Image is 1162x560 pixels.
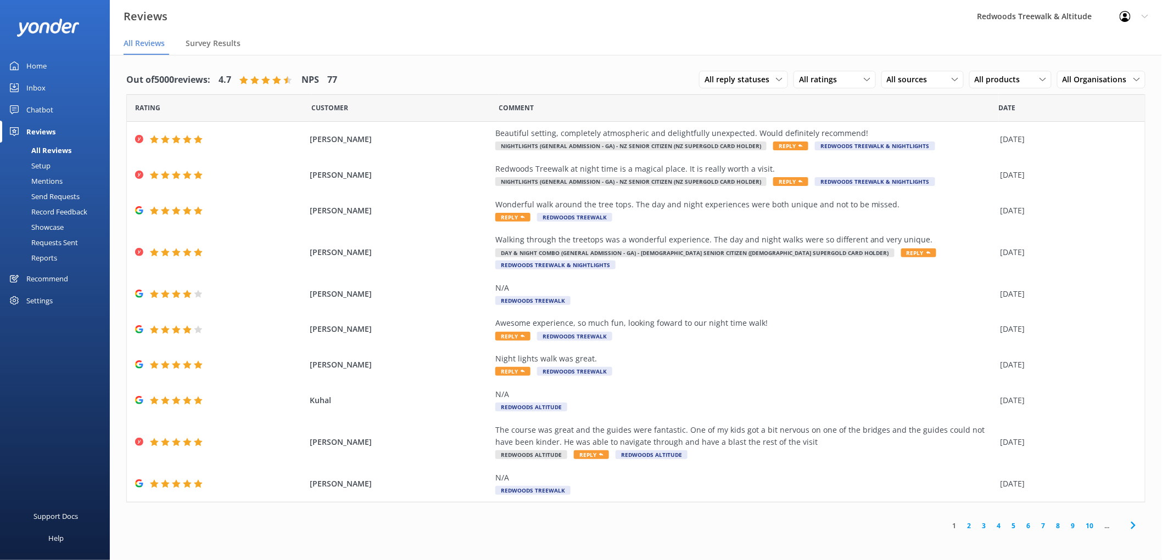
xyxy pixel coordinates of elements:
span: Date [311,103,348,113]
div: [DATE] [1001,288,1131,300]
a: Showcase [7,219,110,235]
span: Redwoods Treewalk [495,296,571,305]
span: Redwoods Treewalk [537,213,612,222]
span: Date [999,103,1016,113]
span: Survey Results [186,38,241,49]
a: Send Requests [7,189,110,204]
span: [PERSON_NAME] [310,436,490,448]
a: 4 [992,521,1007,531]
span: All Reviews [124,38,165,49]
div: Inbox [26,77,46,99]
div: The course was great and the guides were fantastic. One of my kids got a bit nervous on one of th... [495,424,995,449]
div: Beautiful setting, completely atmospheric and delightfully unexpected. Would definitely recommend! [495,127,995,139]
span: Redwoods Treewalk [495,486,571,495]
div: Setup [7,158,51,173]
span: Date [135,103,160,113]
span: Question [499,103,534,113]
a: 6 [1021,521,1036,531]
div: [DATE] [1001,323,1131,335]
span: Reply [773,177,808,186]
a: 1 [947,521,962,531]
span: [PERSON_NAME] [310,246,490,258]
a: 3 [977,521,992,531]
span: [PERSON_NAME] [310,323,490,335]
div: Redwoods Treewalk at night time is a magical place. It is really worth a visit. [495,163,995,175]
div: [DATE] [1001,394,1131,406]
span: Reply [901,248,936,257]
span: Reply [495,367,530,376]
div: N/A [495,282,995,294]
span: [PERSON_NAME] [310,169,490,181]
span: Reply [495,213,530,222]
a: 8 [1051,521,1066,531]
h3: Reviews [124,8,167,25]
div: Home [26,55,47,77]
div: [DATE] [1001,205,1131,217]
div: Settings [26,290,53,312]
div: Help [48,527,64,549]
span: All ratings [799,73,843,86]
a: All Reviews [7,143,110,158]
span: [PERSON_NAME] [310,133,490,145]
div: Wonderful walk around the tree tops. The day and night experiences were both unique and not to be... [495,199,995,211]
div: [DATE] [1001,478,1131,490]
h4: 77 [327,73,337,87]
a: Requests Sent [7,235,110,250]
span: [PERSON_NAME] [310,205,490,217]
div: Send Requests [7,189,80,204]
img: yonder-white-logo.png [16,19,80,37]
div: [DATE] [1001,169,1131,181]
span: [PERSON_NAME] [310,478,490,490]
span: All reply statuses [705,73,776,86]
div: Support Docs [34,505,79,527]
div: Chatbot [26,99,53,121]
a: Reports [7,250,110,265]
span: Redwoods Altitude [495,450,567,459]
span: Redwoods Altitude [495,403,567,411]
div: Awesome experience, so much fun, looking foward to our night time walk! [495,317,995,329]
div: [DATE] [1001,436,1131,448]
div: All Reviews [7,143,71,158]
span: All sources [887,73,934,86]
span: Day & Night Combo (General Admission - GA) - [DEMOGRAPHIC_DATA] Senior Citizen ([DEMOGRAPHIC_DATA... [495,248,895,257]
span: Nightlights (General Admission - GA) - NZ Senior Citizen (NZ SuperGold Card Holder) [495,142,767,150]
a: 5 [1007,521,1021,531]
a: 7 [1036,521,1051,531]
span: Reply [574,450,609,459]
a: Setup [7,158,110,173]
span: Redwoods Treewalk [537,367,612,376]
div: [DATE] [1001,246,1131,258]
div: N/A [495,388,995,400]
span: Nightlights (General Admission - GA) - NZ Senior Citizen (NZ SuperGold Card Holder) [495,177,767,186]
div: Requests Sent [7,235,78,250]
div: Recommend [26,268,68,290]
div: Reports [7,250,57,265]
a: 10 [1081,521,1099,531]
a: 2 [962,521,977,531]
a: Record Feedback [7,204,110,219]
h4: NPS [301,73,319,87]
div: Night lights walk was great. [495,353,995,365]
span: All products [975,73,1027,86]
span: Kuhal [310,394,490,406]
span: Redwoods Altitude [616,450,688,459]
div: [DATE] [1001,133,1131,145]
div: Record Feedback [7,204,87,219]
h4: Out of 5000 reviews: [126,73,210,87]
a: Mentions [7,173,110,189]
h4: 4.7 [219,73,231,87]
span: All Organisations [1063,73,1133,86]
span: [PERSON_NAME] [310,288,490,300]
span: Redwoods Treewalk & Nightlights [815,142,935,150]
span: Reply [495,332,530,341]
div: Walking through the treetops was a wonderful experience. The day and night walks were so differen... [495,234,995,246]
span: ... [1099,521,1115,531]
span: Reply [773,142,808,150]
div: Showcase [7,219,64,235]
span: Redwoods Treewalk & Nightlights [495,261,616,269]
span: Redwoods Treewalk & Nightlights [815,177,935,186]
div: N/A [495,472,995,484]
div: [DATE] [1001,359,1131,371]
div: Reviews [26,121,55,143]
span: [PERSON_NAME] [310,359,490,371]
